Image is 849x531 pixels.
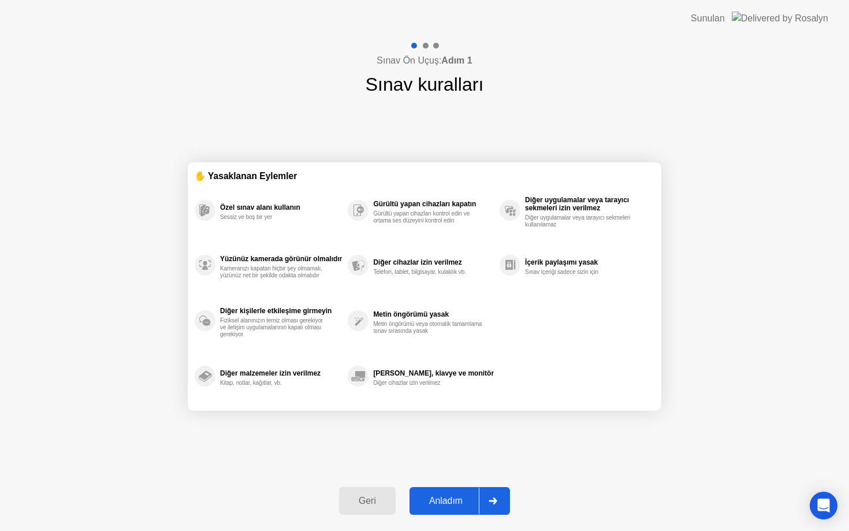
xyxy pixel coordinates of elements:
[220,255,342,263] div: Yüzünüz kamerada görünür olmalıdır
[220,203,342,211] div: Özel sınav alanı kullanın
[525,258,649,266] div: İçerik paylaşımı yasak
[220,317,329,338] div: Fiziksel alanınızın temiz olması gerekiyor ve iletişim uygulamalarının kapalı olması gerekiyor
[366,70,484,98] h1: Sınav kuralları
[220,369,342,377] div: Diğer malzemeler izin verilmez
[373,310,494,318] div: Metin öngörümü yasak
[373,380,482,387] div: Diğer cihazlar izin verilmez
[691,12,725,25] div: Sunulan
[373,269,482,276] div: Telefon, tablet, bilgisayar, kulaklık vb.
[525,214,634,228] div: Diğer uygulamalar veya tarayıcı sekmeleri kullanılamaz
[409,487,510,515] button: Anladım
[413,496,479,506] div: Anladım
[373,210,482,224] div: Gürültü yapan cihazları kontrol edin ve ortama ses düzeyini kontrol edin
[373,258,494,266] div: Diğer cihazlar izin verilmez
[339,487,396,515] button: Geri
[810,492,837,519] div: Open Intercom Messenger
[373,369,494,377] div: [PERSON_NAME], klavye ve monitör
[220,307,342,315] div: Diğer kişilerle etkileşime girmeyin
[525,269,634,276] div: Sınav içeriği sadece sizin için
[373,200,494,208] div: Gürültü yapan cihazları kapatın
[441,55,472,65] b: Adım 1
[377,54,472,68] h4: Sınav Ön Uçuş:
[220,214,329,221] div: Sessiz ve boş bir yer
[525,196,649,212] div: Diğer uygulamalar veya tarayıcı sekmeleri izin verilmez
[342,496,392,506] div: Geri
[732,12,828,25] img: Delivered by Rosalyn
[195,169,654,183] div: ✋ Yasaklanan Eylemler
[220,265,329,279] div: Kameranızı kapatan hiçbir şey olmamalı, yüzünüz net bir şekilde odakta olmalıdır
[220,380,329,387] div: Kitap, notlar, kağıtlar, vb.
[373,321,482,335] div: Metin öngörümü veya otomatik tamamlama sınav sırasında yasak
